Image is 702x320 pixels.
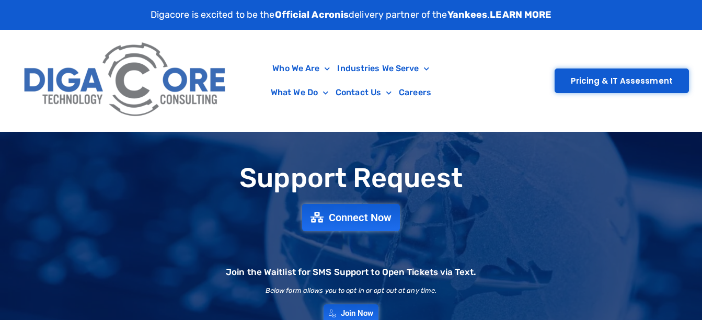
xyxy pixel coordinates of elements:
a: What We Do [267,81,332,105]
a: Who We Are [269,56,333,81]
span: Pricing & IT Assessment [571,77,673,85]
a: Contact Us [332,81,395,105]
img: Digacore Logo [18,35,233,126]
nav: Menu [238,56,464,105]
a: Pricing & IT Assessment [555,68,689,93]
h1: Support Request [5,163,697,193]
a: Connect Now [302,204,400,231]
span: Join Now [341,310,374,317]
span: Connect Now [329,212,392,223]
a: LEARN MORE [490,9,551,20]
h2: Join the Waitlist for SMS Support to Open Tickets via Text. [226,268,476,277]
strong: Official Acronis [275,9,349,20]
strong: Yankees [447,9,488,20]
a: Industries We Serve [333,56,433,81]
a: Careers [395,81,435,105]
p: Digacore is excited to be the delivery partner of the . [151,8,552,22]
h2: Below form allows you to opt in or opt out at any time. [266,287,437,294]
